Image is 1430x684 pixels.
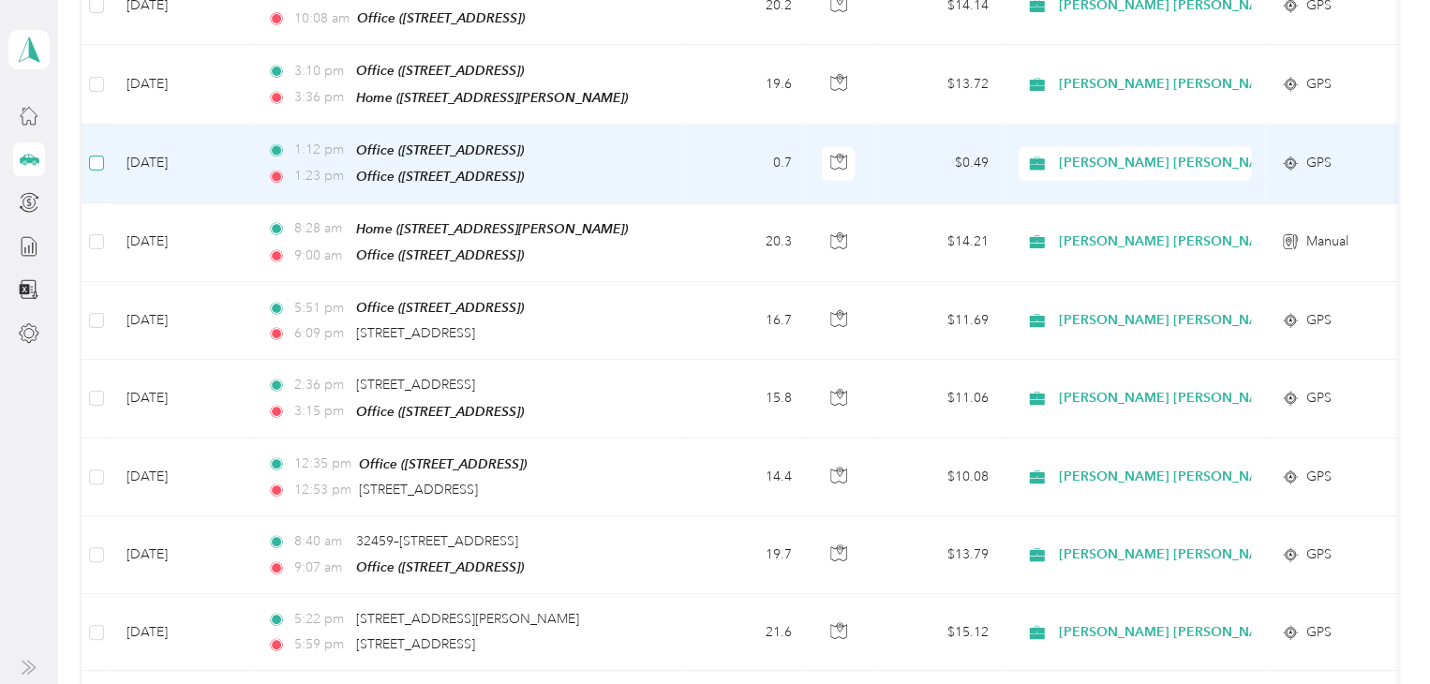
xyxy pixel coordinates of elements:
span: [PERSON_NAME] [PERSON_NAME] Family Agency [1058,467,1376,487]
td: 20.3 [683,203,807,282]
span: Manual [1306,231,1348,252]
td: $13.72 [872,45,1004,124]
span: 12:35 pm [294,454,351,474]
td: $11.69 [872,282,1004,360]
td: 15.8 [683,360,807,438]
span: [STREET_ADDRESS] [356,325,475,341]
td: [DATE] [112,203,252,282]
span: 1:12 pm [294,140,348,160]
span: Office ([STREET_ADDRESS]) [356,247,524,262]
span: Office ([STREET_ADDRESS]) [356,142,524,157]
span: Office ([STREET_ADDRESS]) [359,456,527,471]
iframe: Everlance-gr Chat Button Frame [1325,579,1430,684]
td: $13.79 [872,516,1004,594]
span: 8:28 am [294,218,348,239]
span: Home ([STREET_ADDRESS][PERSON_NAME]) [356,221,628,236]
span: Office ([STREET_ADDRESS]) [356,404,524,419]
span: 3:15 pm [294,401,348,422]
span: [PERSON_NAME] [PERSON_NAME] Family Agency [1058,310,1376,331]
span: 6:09 pm [294,323,348,344]
td: [DATE] [112,125,252,203]
span: 1:23 pm [294,166,348,186]
span: 8:40 am [294,531,348,552]
td: $14.21 [872,203,1004,282]
span: GPS [1306,153,1332,173]
span: [PERSON_NAME] [PERSON_NAME] Family Agency [1058,388,1376,409]
td: [DATE] [112,516,252,594]
span: GPS [1306,388,1332,409]
td: 19.7 [683,516,807,594]
span: [PERSON_NAME] [PERSON_NAME] Family Agency [1058,544,1376,565]
td: $10.08 [872,439,1004,516]
span: [PERSON_NAME] [PERSON_NAME] Family Agency [1058,622,1376,643]
span: [STREET_ADDRESS][PERSON_NAME] [356,611,579,627]
span: Office ([STREET_ADDRESS]) [356,559,524,574]
span: Office ([STREET_ADDRESS]) [356,169,524,184]
span: GPS [1306,467,1332,487]
span: [STREET_ADDRESS] [356,377,475,393]
td: 16.7 [683,282,807,360]
span: GPS [1306,622,1332,643]
span: GPS [1306,544,1332,565]
span: 5:51 pm [294,298,348,319]
span: Office ([STREET_ADDRESS]) [357,10,525,25]
td: 21.6 [683,594,807,671]
span: 5:22 pm [294,609,348,630]
span: 12:53 pm [294,480,351,500]
span: Office ([STREET_ADDRESS]) [356,300,524,315]
td: $11.06 [872,360,1004,438]
td: [DATE] [112,282,252,360]
td: 19.6 [683,45,807,124]
td: [DATE] [112,594,252,671]
span: 5:59 pm [294,634,348,655]
span: Home ([STREET_ADDRESS][PERSON_NAME]) [356,90,628,105]
span: 3:36 pm [294,87,348,108]
span: 9:00 am [294,245,348,266]
span: [STREET_ADDRESS] [359,482,478,498]
span: 9:07 am [294,558,348,578]
span: [STREET_ADDRESS] [356,636,475,652]
td: 0.7 [683,125,807,203]
span: [PERSON_NAME] [PERSON_NAME] Family Agency [1058,231,1376,252]
td: [DATE] [112,360,252,438]
span: [PERSON_NAME] [PERSON_NAME] Family Agency [1058,74,1376,95]
td: $0.49 [872,125,1004,203]
span: 2:36 pm [294,375,348,395]
td: [DATE] [112,439,252,516]
span: GPS [1306,74,1332,95]
span: 3:10 pm [294,61,348,82]
span: Office ([STREET_ADDRESS]) [356,63,524,78]
td: [DATE] [112,45,252,124]
span: 32459–[STREET_ADDRESS] [356,533,518,549]
td: $15.12 [872,594,1004,671]
td: 14.4 [683,439,807,516]
span: GPS [1306,310,1332,331]
span: [PERSON_NAME] [PERSON_NAME] Family Agency [1058,153,1376,173]
span: 10:08 am [294,8,350,29]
